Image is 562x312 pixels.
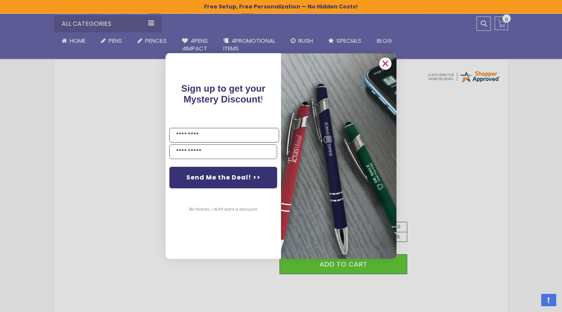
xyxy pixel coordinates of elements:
button: Close dialog [379,57,392,70]
img: pop-up-image [281,53,396,258]
span: ! [181,83,266,104]
span: Sign up to get your Mystery Discount [181,83,266,104]
button: Send Me the Deal! >> [169,167,277,188]
button: No thanks, I don't want a discount. [185,200,262,219]
iframe: Google Customer Reviews [498,291,562,312]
